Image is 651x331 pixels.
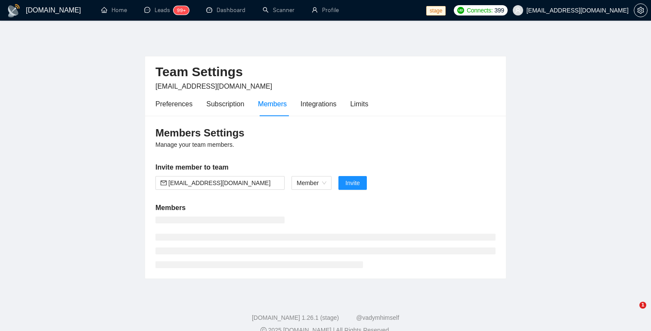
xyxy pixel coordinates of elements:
span: 1 [639,302,646,309]
input: Email address [168,178,279,188]
span: [EMAIL_ADDRESS][DOMAIN_NAME] [155,83,272,90]
span: Manage your team members. [155,141,234,148]
div: Preferences [155,99,192,109]
div: Limits [350,99,369,109]
h5: Members [155,203,496,213]
img: logo [7,4,21,18]
a: messageLeads99+ [144,6,189,14]
a: userProfile [312,6,339,14]
div: Integrations [301,99,337,109]
div: Members [258,99,287,109]
a: [DOMAIN_NAME] 1.26.1 (stage) [252,314,339,321]
img: upwork-logo.png [457,7,464,14]
button: setting [634,3,648,17]
sup: 99+ [174,6,189,15]
button: Invite [338,176,366,190]
div: Subscription [206,99,244,109]
span: stage [426,6,446,15]
span: user [515,7,521,13]
h3: Members Settings [155,126,496,140]
h5: Invite member to team [155,162,496,173]
span: Connects: [467,6,493,15]
span: Invite [345,178,360,188]
span: 399 [494,6,504,15]
span: setting [634,7,647,14]
a: dashboardDashboard [206,6,245,14]
a: searchScanner [263,6,294,14]
a: @vadymhimself [356,314,399,321]
iframe: Intercom live chat [622,302,642,322]
h2: Team Settings [155,63,496,81]
a: homeHome [101,6,127,14]
span: mail [161,180,167,186]
span: Member [297,176,326,189]
a: setting [634,7,648,14]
